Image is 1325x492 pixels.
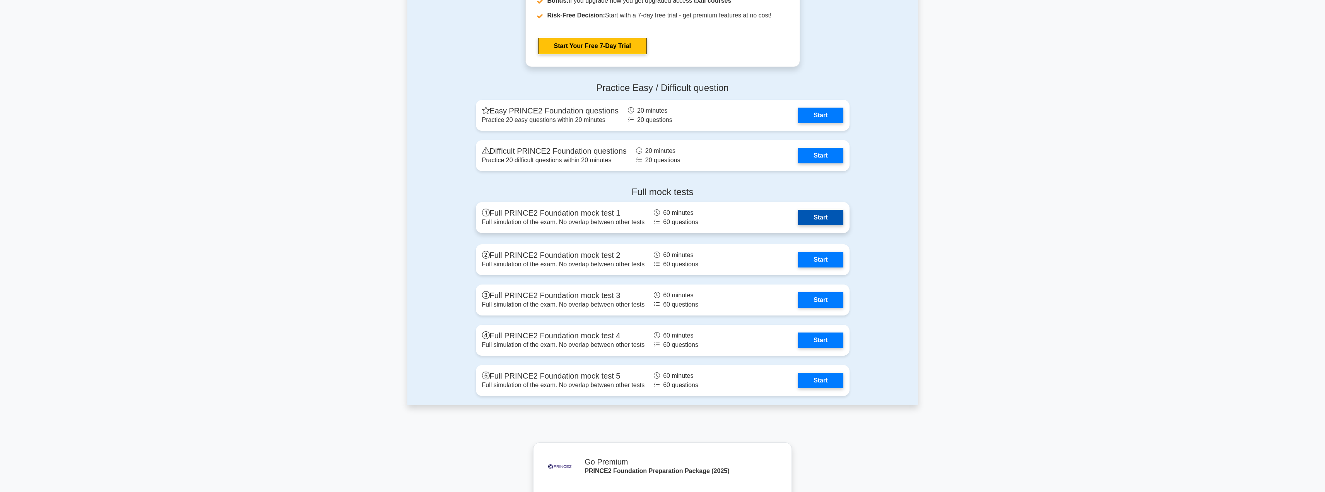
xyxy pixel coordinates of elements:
a: Start [798,148,843,163]
a: Start [798,292,843,308]
a: Start [798,252,843,267]
a: Start [798,333,843,348]
a: Start [798,210,843,225]
h4: Practice Easy / Difficult question [476,82,850,94]
h4: Full mock tests [476,187,850,198]
a: Start [798,108,843,123]
a: Start [798,373,843,388]
a: Start Your Free 7-Day Trial [538,38,647,54]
